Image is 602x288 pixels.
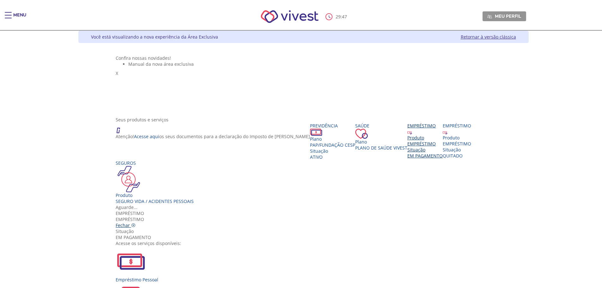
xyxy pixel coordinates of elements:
[116,240,491,246] div: Acesse os serviços disponíveis:
[443,130,447,135] img: ico_emprestimo.svg
[116,55,491,61] div: Confira nossas novidades!
[443,147,471,153] div: Situação
[116,166,142,192] img: ico_seguros.png
[254,3,325,30] img: Vivest
[116,192,194,198] div: Produto
[116,222,136,228] a: Fechar
[407,153,443,159] span: EM PAGAMENTO
[336,14,341,20] span: 29
[116,222,130,228] span: Fechar
[116,204,491,210] div: Aguarde...
[116,277,491,283] div: Empréstimo Pessoal
[310,148,355,154] div: Situação
[13,12,26,25] div: Menu
[116,234,491,240] div: EM PAGAMENTO
[461,34,516,40] a: Retornar à versão clássica
[443,135,471,141] div: Produto
[310,136,355,142] div: Plano
[483,11,526,21] a: Meu perfil
[310,142,355,148] span: PAP/Fundação CESP
[116,160,194,204] a: Seguros Produto Seguro Vida / Acidentes Pessoais
[443,153,463,159] span: QUITADO
[407,141,443,147] div: EMPRÉSTIMO
[407,147,443,153] div: Situação
[407,130,412,135] img: ico_emprestimo.svg
[116,216,144,222] span: EMPRÉSTIMO
[407,123,443,129] div: Empréstimo
[355,129,368,139] img: ico_coracao.png
[310,123,355,129] div: Previdência
[355,145,407,151] span: Plano de Saúde VIVEST
[116,55,491,110] section: <span lang="pt-BR" dir="ltr">Visualizador do Conteúdo da Web</span> 1
[407,135,443,141] div: Produto
[443,123,471,129] div: Empréstimo
[342,14,347,20] span: 47
[116,246,146,277] img: EmprestimoPessoal.svg
[487,14,492,19] img: Meu perfil
[116,246,491,283] a: Empréstimo Pessoal
[310,123,355,160] a: Previdência PlanoPAP/Fundação CESP SituaçãoAtivo
[116,117,491,123] div: Seus produtos e serviços
[116,198,194,204] div: Seguro Vida / Acidentes Pessoais
[325,13,348,20] div: :
[355,123,407,129] div: Saúde
[116,123,126,133] img: ico_atencao.png
[310,154,323,160] span: Ativo
[91,34,218,40] div: Você está visualizando a nova experiência da Área Exclusiva
[116,70,118,76] span: X
[116,228,491,234] div: Situação
[310,129,322,136] img: ico_dinheiro.png
[128,61,194,67] span: Manual da nova área exclusiva
[355,139,407,145] div: Plano
[495,13,521,19] span: Meu perfil
[407,123,443,159] a: Empréstimo Produto EMPRÉSTIMO Situação EM PAGAMENTO
[134,133,159,139] a: Acesse aqui
[443,141,471,147] div: EMPRÉSTIMO
[116,160,194,166] div: Seguros
[116,210,491,216] div: Empréstimo
[443,123,471,159] a: Empréstimo Produto EMPRÉSTIMO Situação QUITADO
[116,133,310,139] p: Atenção! os seus documentos para a declaração do Imposto de [PERSON_NAME]
[355,123,407,151] a: Saúde PlanoPlano de Saúde VIVEST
